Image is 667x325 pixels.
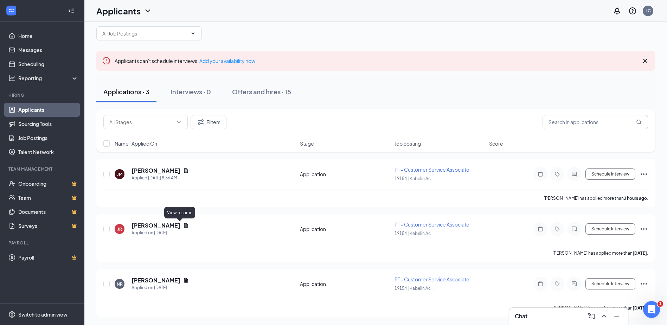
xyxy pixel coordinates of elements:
svg: Note [536,171,545,177]
svg: Note [536,281,545,287]
h5: [PERSON_NAME] [132,276,180,284]
svg: ActiveChat [570,226,578,232]
span: PT - Customer Service Associate [395,166,469,173]
span: Applicants can't schedule interviews. [115,58,255,64]
button: ComposeMessage [586,311,597,322]
svg: Error [102,57,110,65]
svg: ChevronDown [143,7,152,15]
span: PT - Customer Service Associate [395,221,469,228]
a: SurveysCrown [18,219,78,233]
span: Stage [300,140,314,147]
svg: MagnifyingGlass [636,119,642,125]
div: View resume [164,207,195,218]
svg: Notifications [613,7,621,15]
a: Add your availability now [199,58,255,64]
button: Filter Filters [191,115,226,129]
a: TeamCrown [18,191,78,205]
h5: [PERSON_NAME] [132,222,180,229]
a: Talent Network [18,145,78,159]
div: Applied on [DATE] [132,284,189,291]
a: Sourcing Tools [18,117,78,131]
svg: Analysis [8,75,15,82]
div: Applications · 3 [103,87,149,96]
svg: Settings [8,311,15,318]
svg: Ellipses [640,280,648,288]
a: Job Postings [18,131,78,145]
svg: ComposeMessage [587,312,596,320]
svg: Filter [197,118,205,126]
svg: ChevronUp [600,312,608,320]
svg: Tag [553,281,562,287]
div: Payroll [8,240,77,246]
svg: ActiveChat [570,281,578,287]
span: 1 [658,301,663,307]
svg: Document [183,278,189,283]
button: Schedule Interview [585,278,635,289]
h5: [PERSON_NAME] [132,167,180,174]
input: All Stages [109,118,173,126]
svg: Tag [553,226,562,232]
svg: Document [183,168,189,173]
a: Applicants [18,103,78,117]
span: 19154 | Kabelin Ac ... [395,176,435,181]
svg: ChevronDown [176,119,182,125]
b: [DATE] [633,250,647,256]
span: 19154 | Kabelin Ac ... [395,231,435,236]
input: All Job Postings [102,30,187,37]
a: Messages [18,43,78,57]
p: [PERSON_NAME] has applied more than . [544,195,648,201]
a: OnboardingCrown [18,177,78,191]
svg: Cross [641,57,649,65]
div: Team Management [8,166,77,172]
svg: Note [536,226,545,232]
div: Application [300,171,390,178]
span: PT - Customer Service Associate [395,276,469,282]
p: [PERSON_NAME] has applied more than . [552,305,648,311]
div: LC [646,8,651,14]
button: ChevronUp [598,311,610,322]
div: JR [117,226,122,232]
svg: Tag [553,171,562,177]
svg: Ellipses [640,225,648,233]
span: Name · Applied On [115,140,157,147]
div: JM [117,171,122,177]
svg: ActiveChat [570,171,578,177]
div: Offers and hires · 15 [232,87,291,96]
svg: ChevronDown [190,31,196,36]
div: Application [300,225,390,232]
a: Home [18,29,78,43]
div: Applied on [DATE] [132,229,189,236]
b: [DATE] [633,305,647,311]
input: Search in applications [543,115,648,129]
svg: Document [183,223,189,228]
a: Scheduling [18,57,78,71]
svg: QuestionInfo [628,7,637,15]
svg: WorkstreamLogo [8,7,15,14]
div: NR [117,281,123,287]
h1: Applicants [96,5,141,17]
span: Score [489,140,503,147]
p: [PERSON_NAME] has applied more than . [552,250,648,256]
div: Applied [DATE] 8:56 AM [132,174,189,181]
div: Application [300,280,390,287]
a: PayrollCrown [18,250,78,265]
b: 3 hours ago [624,196,647,201]
div: Reporting [18,75,79,82]
div: Switch to admin view [18,311,68,318]
button: Schedule Interview [585,168,635,180]
a: DocumentsCrown [18,205,78,219]
iframe: Intercom live chat [643,301,660,318]
div: Interviews · 0 [171,87,211,96]
div: Hiring [8,92,77,98]
svg: Minimize [613,312,621,320]
h3: Chat [515,312,527,320]
button: Minimize [611,311,622,322]
svg: Ellipses [640,170,648,178]
span: 19154 | Kabelin Ac ... [395,286,435,291]
button: Schedule Interview [585,223,635,235]
svg: Collapse [68,7,75,14]
span: Job posting [395,140,421,147]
